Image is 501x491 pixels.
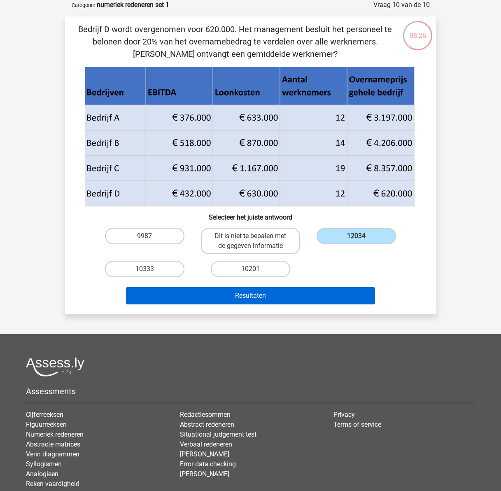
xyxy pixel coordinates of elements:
[180,450,229,458] a: [PERSON_NAME]
[201,228,300,254] label: Dit is niet te bepalen met de gegeven informatie
[333,411,355,419] a: Privacy
[317,228,396,244] label: 12034
[180,411,231,419] a: Redactiesommen
[26,411,63,419] a: Cijferreeksen
[105,261,184,277] label: 10333
[26,450,79,458] a: Venn diagrammen
[26,440,80,448] a: Abstracte matrices
[402,20,433,41] div: 08:26
[105,228,184,244] label: 9987
[26,421,67,428] a: Figuurreeksen
[180,421,234,428] a: Abstract redeneren
[26,460,62,468] a: Syllogismen
[180,430,256,438] a: Situational judgement test
[78,207,423,221] h6: Selecteer het juiste antwoord
[26,480,79,488] a: Reken vaardigheid
[78,23,392,60] p: Bedrijf D wordt overgenomen voor 620.000. Het management besluit het personeel te belonen door 20...
[180,440,232,448] a: Verbaal redeneren
[333,421,381,428] a: Terms of service
[211,261,290,277] label: 10201
[26,357,84,376] img: Assessly logo
[126,287,375,304] button: Resultaten
[97,1,169,9] strong: numeriek redeneren set 1
[180,460,236,468] a: Error data checking
[26,430,84,438] a: Numeriek redeneren
[26,470,58,478] a: Analogieen
[26,386,475,396] h5: Assessments
[180,470,229,478] a: [PERSON_NAME]
[72,2,95,8] small: Categorie:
